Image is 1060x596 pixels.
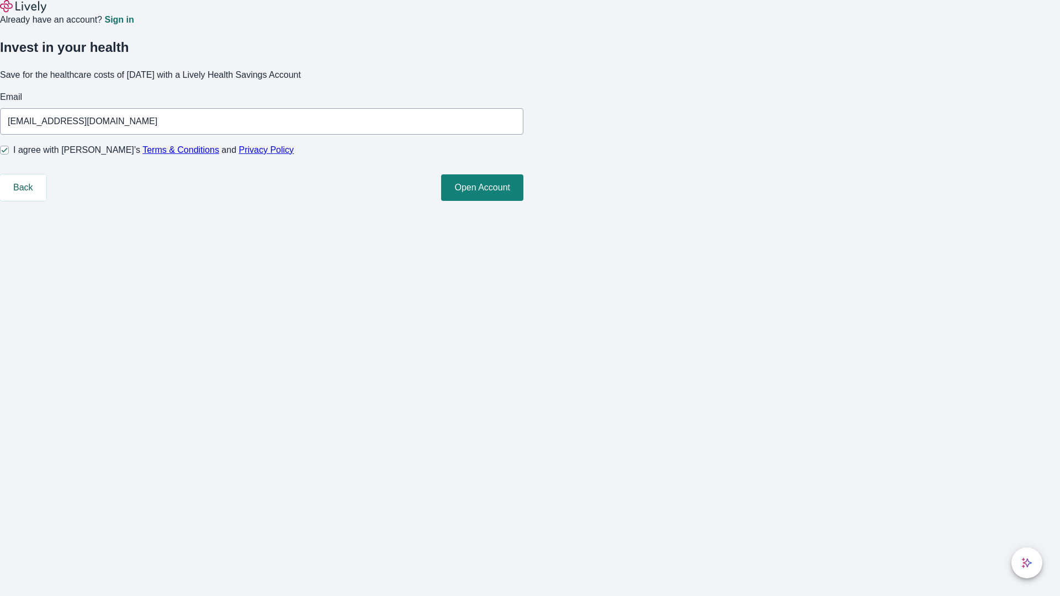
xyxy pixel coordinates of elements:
a: Terms & Conditions [142,145,219,155]
svg: Lively AI Assistant [1021,557,1032,568]
span: I agree with [PERSON_NAME]’s and [13,143,294,157]
a: Sign in [104,15,134,24]
a: Privacy Policy [239,145,294,155]
button: chat [1011,547,1042,578]
button: Open Account [441,174,523,201]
